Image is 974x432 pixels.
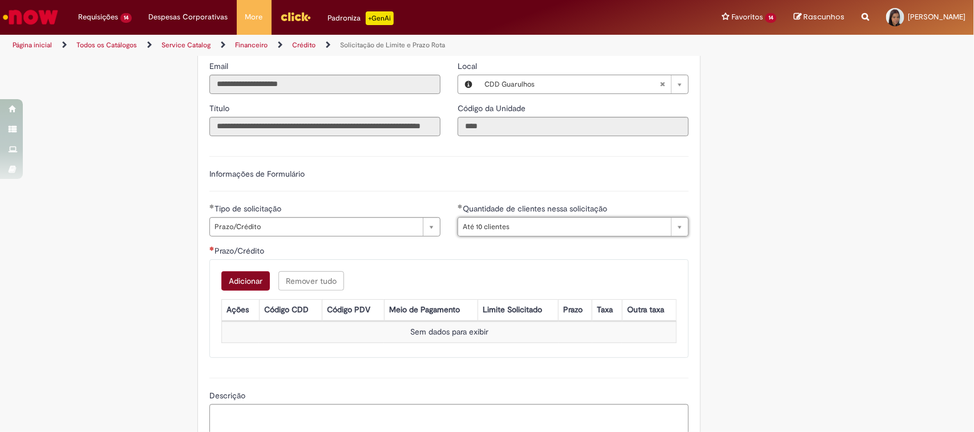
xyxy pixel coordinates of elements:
img: click_logo_yellow_360x200.png [280,8,311,25]
span: Até 10 clientes [463,218,665,236]
span: Quantidade de clientes nessa solicitação [463,203,609,214]
ul: Trilhas de página [9,35,641,56]
span: Obrigatório Preenchido [209,204,215,209]
th: Limite Solicitado [478,299,559,320]
span: Somente leitura - Email [209,61,231,71]
span: Rascunhos [803,11,844,22]
th: Outra taxa [622,299,677,320]
span: 14 [120,13,132,23]
span: Prazo/Crédito [215,246,266,256]
a: Crédito [292,40,316,50]
th: Taxa [592,299,622,320]
button: Add a row for Prazo/Crédito [221,271,270,291]
span: Obrigatório Preenchido [458,204,463,209]
th: Código CDD [259,299,322,320]
th: Código PDV [322,299,384,320]
input: Email [209,75,440,94]
p: +GenAi [366,11,394,25]
abbr: Limpar campo Local [654,75,671,93]
span: Requisições [78,11,118,23]
th: Prazo [559,299,592,320]
a: Rascunhos [794,12,844,23]
label: Informações de Formulário [209,169,305,179]
input: Título [209,117,440,136]
span: [PERSON_NAME] [908,12,965,22]
div: Padroniza [328,11,394,25]
span: More [245,11,263,23]
a: Service Catalog [161,40,211,50]
td: Sem dados para exibir [222,321,677,343]
img: ServiceNow [1,6,60,28]
a: Todos os Catálogos [76,40,137,50]
span: Despesas Corporativas [149,11,228,23]
span: Favoritos [731,11,763,23]
span: Local [458,61,479,71]
span: 14 [765,13,777,23]
th: Ações [222,299,259,320]
span: Tipo de solicitação [215,203,284,214]
a: Financeiro [235,40,268,50]
label: Somente leitura - Email [209,60,231,72]
a: Solicitação de Limite e Prazo Rota [340,40,445,50]
span: CDD Guarulhos [484,75,660,93]
span: Descrição [209,390,248,401]
a: CDD GuarulhosLimpar campo Local [479,75,688,93]
label: Somente leitura - Código da Unidade [458,103,528,114]
button: Local, Visualizar este registro CDD Guarulhos [458,75,479,93]
span: Necessários [209,246,215,251]
th: Meio de Pagamento [384,299,478,320]
input: Código da Unidade [458,117,689,136]
a: Página inicial [13,40,52,50]
label: Somente leitura - Título [209,103,232,114]
span: Prazo/Crédito [215,218,417,236]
